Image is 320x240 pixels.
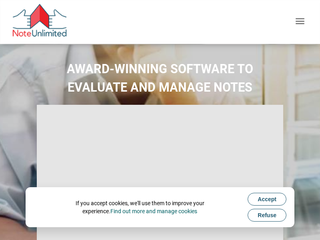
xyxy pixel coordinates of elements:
a: Find out more and manage cookies [110,208,197,214]
h2: AWARD-WINNING SOFTWARE TO EVALUATE AND MANAGE NOTES [6,60,314,97]
span: Accept [258,196,276,202]
div: If you accept cookies, we'll use them to improve your experience. [58,199,222,215]
button: Refuse [248,209,286,222]
button: Accept [248,193,286,206]
span: Refuse [258,212,276,218]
